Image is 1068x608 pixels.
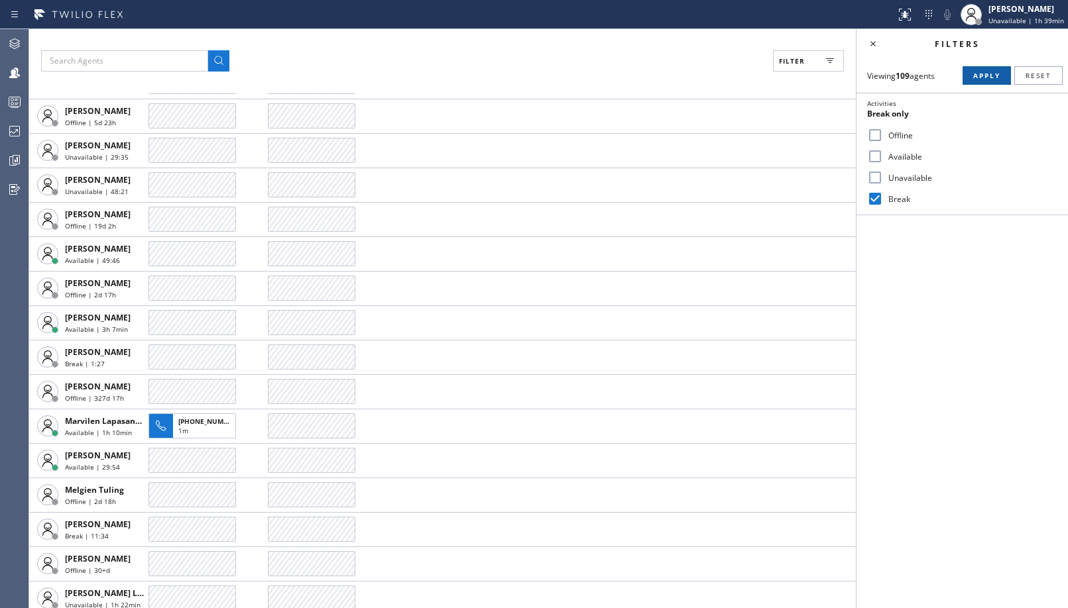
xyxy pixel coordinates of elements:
[65,312,131,323] span: [PERSON_NAME]
[779,56,805,66] span: Filter
[867,70,935,81] span: Viewing agents
[65,497,116,506] span: Offline | 2d 18h
[65,174,131,185] span: [PERSON_NAME]
[65,346,131,358] span: [PERSON_NAME]
[65,566,110,575] span: Offline | 30+d
[65,359,105,368] span: Break | 1:27
[938,5,957,24] button: Mute
[148,409,240,442] button: [PHONE_NUMBER]1m
[65,553,131,564] span: [PERSON_NAME]
[988,16,1064,25] span: Unavailable | 1h 39min
[1014,66,1063,85] button: Reset
[65,415,145,427] span: Marvilen Lapasanda
[963,66,1011,85] button: Apply
[65,381,131,392] span: [PERSON_NAME]
[883,151,1057,162] label: Available
[65,428,132,437] span: Available | 1h 10min
[65,278,131,289] span: [PERSON_NAME]
[65,462,120,472] span: Available | 29:54
[65,209,131,220] span: [PERSON_NAME]
[65,393,124,403] span: Offline | 327d 17h
[883,172,1057,183] label: Unavailable
[65,325,128,334] span: Available | 3h 7min
[867,108,909,119] span: Break only
[178,426,188,435] span: 1m
[65,187,129,196] span: Unavailable | 48:21
[41,50,208,72] input: Search Agents
[178,417,239,426] span: [PHONE_NUMBER]
[65,152,129,162] span: Unavailable | 29:35
[65,256,120,265] span: Available | 49:46
[883,193,1057,205] label: Break
[65,531,109,540] span: Break | 11:34
[65,118,116,127] span: Offline | 5d 23h
[973,71,1000,80] span: Apply
[883,130,1057,141] label: Offline
[65,105,131,117] span: [PERSON_NAME]
[65,484,124,495] span: Melgien Tuling
[65,140,131,151] span: [PERSON_NAME]
[1026,71,1051,80] span: Reset
[65,290,116,299] span: Offline | 2d 17h
[65,221,116,230] span: Offline | 19d 2h
[988,3,1064,15] div: [PERSON_NAME]
[935,38,980,50] span: Filters
[65,519,131,530] span: [PERSON_NAME]
[867,99,1057,108] div: Activities
[773,50,844,72] button: Filter
[65,450,131,461] span: [PERSON_NAME]
[896,70,910,81] strong: 109
[65,587,241,599] span: [PERSON_NAME] Ledelbeth [PERSON_NAME]
[65,243,131,254] span: [PERSON_NAME]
